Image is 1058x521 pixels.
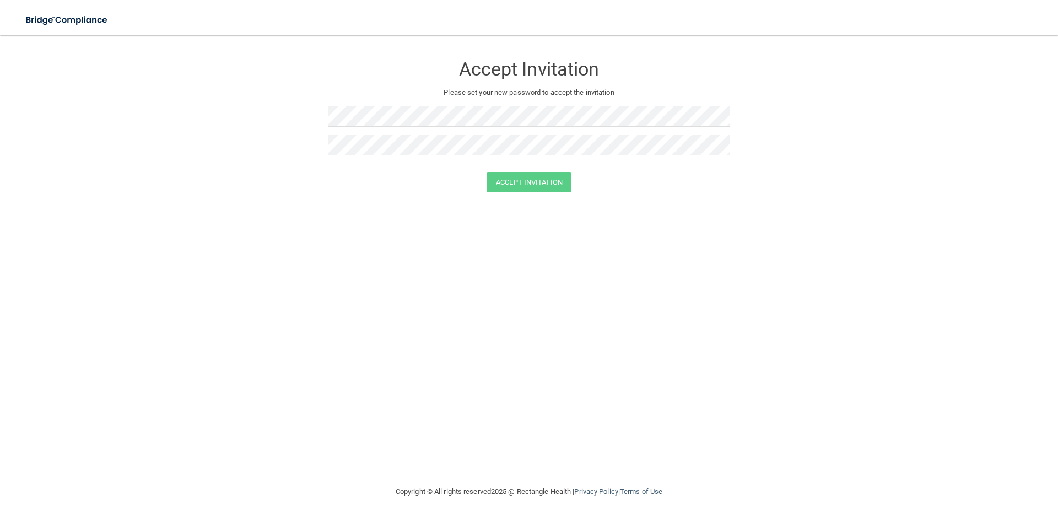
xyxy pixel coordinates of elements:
button: Accept Invitation [487,172,571,192]
h3: Accept Invitation [328,59,730,79]
img: bridge_compliance_login_screen.278c3ca4.svg [17,9,118,31]
p: Please set your new password to accept the invitation [336,86,722,99]
a: Terms of Use [620,487,662,496]
div: Copyright © All rights reserved 2025 @ Rectangle Health | | [328,474,730,509]
a: Privacy Policy [574,487,618,496]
